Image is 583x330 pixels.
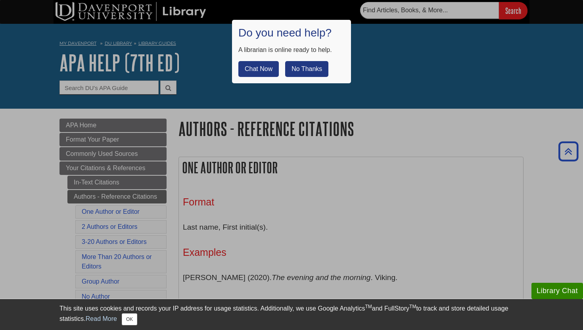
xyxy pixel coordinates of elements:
sup: TM [365,304,372,309]
button: No Thanks [285,61,328,77]
h1: Do you need help? [238,26,345,40]
sup: TM [409,304,416,309]
a: Read More [86,315,117,322]
button: Close [122,313,137,325]
div: This site uses cookies and records your IP address for usage statistics. Additionally, we use Goo... [59,304,524,325]
div: A librarian is online ready to help. [238,45,345,55]
button: Chat Now [238,61,279,77]
button: Library Chat [531,283,583,299]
